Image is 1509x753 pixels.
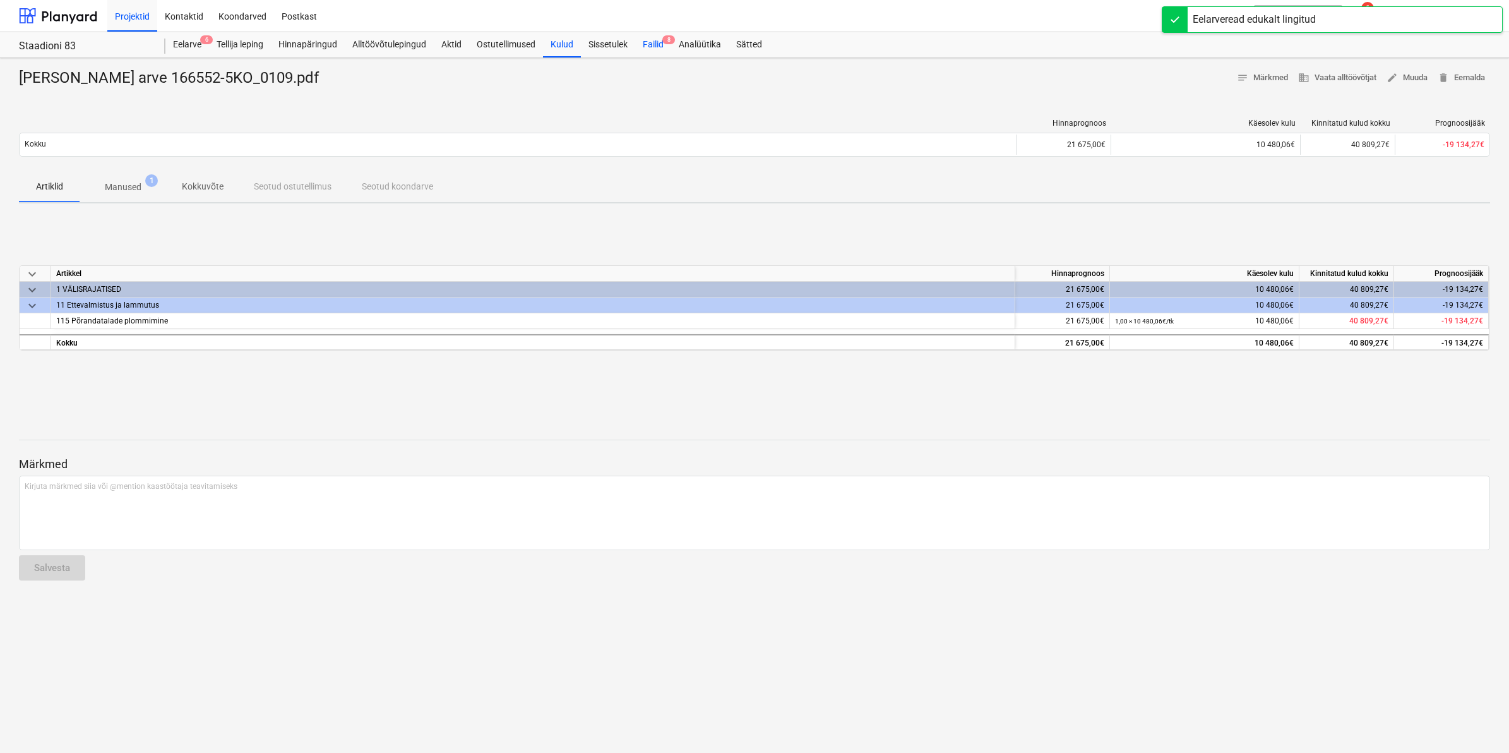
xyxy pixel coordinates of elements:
[469,32,543,57] a: Ostutellimused
[25,139,46,150] p: Kokku
[1237,72,1248,83] span: notes
[1433,68,1490,88] button: Eemalda
[1394,298,1489,313] div: -19 134,27€
[19,457,1490,472] p: Märkmed
[1394,266,1489,282] div: Prognoosijääk
[1015,313,1110,329] div: 21 675,00€
[1293,68,1381,88] button: Vaata alltöövõtjat
[56,316,168,325] span: 115 Põrandatalade plommimine
[1438,71,1485,85] span: Eemalda
[1237,71,1288,85] span: Märkmed
[635,32,671,57] a: Failid8
[1394,282,1489,298] div: -19 134,27€
[1015,266,1110,282] div: Hinnaprognoos
[662,35,675,44] span: 8
[1116,140,1295,149] div: 10 480,06€
[1300,135,1395,155] div: 40 809,27€
[1400,119,1485,128] div: Prognoosijääk
[56,298,1010,313] div: 11 Ettevalmistus ja lammutus
[1298,71,1376,85] span: Vaata alltöövõtjat
[1015,334,1110,350] div: 21 675,00€
[729,32,770,57] a: Sätted
[1306,119,1390,128] div: Kinnitatud kulud kokku
[1381,68,1433,88] button: Muuda
[1299,282,1394,298] div: 40 809,27€
[1110,266,1299,282] div: Käesolev kulu
[51,266,1015,282] div: Artikkel
[209,32,271,57] a: Tellija leping
[1349,316,1388,325] span: 40 809,27€
[1115,335,1294,351] div: 10 480,06€
[1438,72,1449,83] span: delete
[1193,12,1316,27] div: Eelarveread edukalt lingitud
[182,180,224,193] p: Kokkuvõte
[165,32,209,57] a: Eelarve6
[1115,318,1174,325] small: 1,00 × 10 480,06€ / tk
[581,32,635,57] a: Sissetulek
[1299,334,1394,350] div: 40 809,27€
[34,180,64,193] p: Artiklid
[543,32,581,57] a: Kulud
[1443,140,1484,149] span: -19 134,27€
[434,32,469,57] a: Aktid
[25,282,40,298] span: keyboard_arrow_down
[345,32,434,57] a: Alltöövõtulepingud
[1115,298,1294,313] div: 10 480,06€
[19,40,150,53] div: Staadioni 83
[1022,119,1106,128] div: Hinnaprognoos
[25,298,40,313] span: keyboard_arrow_down
[635,32,671,57] div: Failid
[105,181,141,194] p: Manused
[19,68,329,88] div: [PERSON_NAME] arve 166552-5KO_0109.pdf
[1115,282,1294,298] div: 10 480,06€
[1115,313,1294,329] div: 10 480,06€
[25,267,40,282] span: keyboard_arrow_down
[671,32,729,57] a: Analüütika
[1299,266,1394,282] div: Kinnitatud kulud kokku
[1015,282,1110,298] div: 21 675,00€
[56,282,1010,297] div: 1 VÄLISRAJATISED
[1299,298,1394,313] div: 40 809,27€
[1441,316,1483,325] span: -19 134,27€
[1394,334,1489,350] div: -19 134,27€
[165,32,209,57] div: Eelarve
[1116,119,1296,128] div: Käesolev kulu
[271,32,345,57] a: Hinnapäringud
[1387,72,1398,83] span: edit
[200,35,213,44] span: 6
[51,334,1015,350] div: Kokku
[1232,68,1293,88] button: Märkmed
[145,174,158,187] span: 1
[1015,298,1110,313] div: 21 675,00€
[1298,72,1309,83] span: business
[1016,135,1111,155] div: 21 675,00€
[1387,71,1428,85] span: Muuda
